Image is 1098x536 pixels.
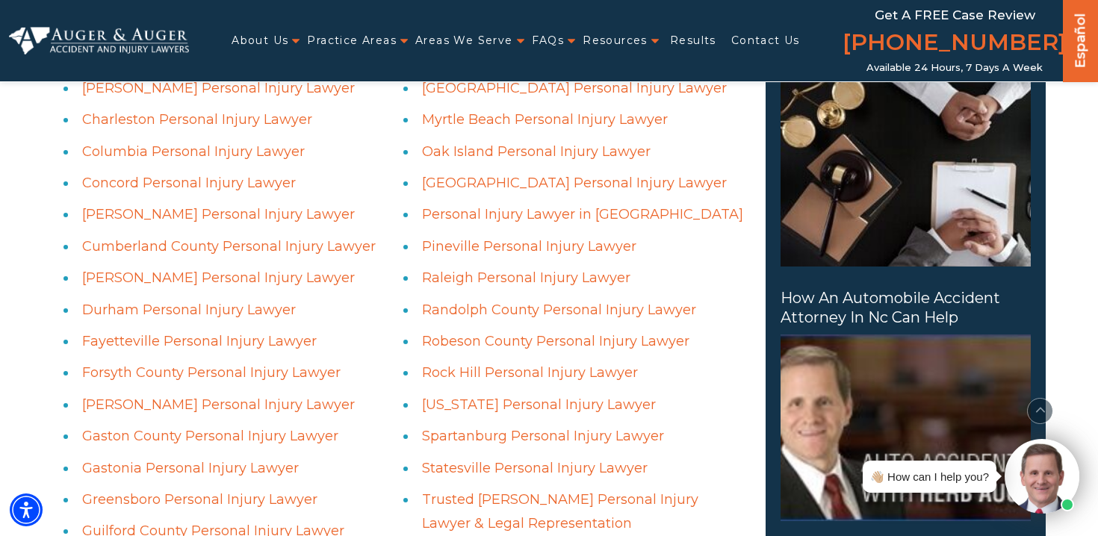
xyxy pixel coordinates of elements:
[82,491,317,508] a: Greensboro Personal Injury Lawyer
[82,175,296,191] a: Concord Personal Injury Lawyer
[82,396,355,413] a: [PERSON_NAME] Personal Injury Lawyer
[82,111,312,128] a: Charleston Personal Injury Lawyer
[10,493,43,526] div: Accessibility Menu
[422,491,698,532] a: Trusted [PERSON_NAME] Personal Injury Lawyer & Legal Representation
[422,333,689,349] a: Robeson County Personal Injury Lawyer
[843,26,1067,62] a: [PHONE_NUMBER]
[422,206,743,222] a: Personal Injury Lawyer in [GEOGRAPHIC_DATA]
[422,175,727,191] a: [GEOGRAPHIC_DATA] Personal Injury Lawyer
[232,25,288,56] a: About Us
[422,428,664,444] a: Spartanburg Personal Injury Lawyer
[866,62,1043,74] span: Available 24 Hours, 7 Days a Week
[422,238,636,255] a: Pineville Personal Injury Lawyer
[82,302,296,318] a: Durham Personal Injury Lawyer
[422,269,630,286] a: Raleigh Personal Injury Lawyer
[82,269,355,286] a: [PERSON_NAME] Personal Injury Lawyer
[1005,439,1079,514] img: Intaker widget Avatar
[875,7,1035,22] span: Get a FREE Case Review
[422,460,648,476] a: Statesville Personal Injury Lawyer
[583,25,648,56] a: Resources
[82,428,338,444] a: Gaston County Personal Injury Lawyer
[870,467,989,487] div: 👋🏼 How can I help you?
[82,206,355,222] a: [PERSON_NAME] Personal Injury Lawyer
[9,27,189,54] img: Auger & Auger Accident and Injury Lawyers Logo
[781,334,1031,521] img: How An Automobile Accident Attorney In Nc Can Help
[82,364,341,381] a: Forsyth County Personal Injury Lawyer
[422,396,656,413] a: [US_STATE] Personal Injury Lawyer
[731,25,800,56] a: Contact Us
[781,14,1031,267] a: What happens when you file a wrongful death suit in [US_STATE]? What happens when you file a wron...
[422,302,696,318] a: Randolph County Personal Injury Lawyer
[82,143,305,160] a: Columbia Personal Injury Lawyer
[422,80,727,96] a: [GEOGRAPHIC_DATA] Personal Injury Lawyer
[532,25,565,56] a: FAQs
[82,333,317,349] a: Fayetteville Personal Injury Lawyer
[781,288,1031,327] span: How An Automobile Accident Attorney In Nc Can Help
[415,25,513,56] a: Areas We Serve
[422,364,638,381] a: Rock Hill Personal Injury Lawyer
[422,111,668,128] a: Myrtle Beach Personal Injury Lawyer
[82,80,355,96] a: [PERSON_NAME] Personal Injury Lawyer
[307,25,397,56] a: Practice Areas
[82,460,299,476] a: Gastonia Personal Injury Lawyer
[422,143,651,160] a: Oak Island Personal Injury Lawyer
[670,25,716,56] a: Results
[781,288,1031,521] a: How An Automobile Accident Attorney In Nc Can Help How An Automobile Accident Attorney In Nc Can ...
[781,80,1031,267] img: What happens when you file a wrongful death suit in North Carolina?
[82,238,376,255] a: Cumberland County Personal Injury Lawyer
[1027,398,1053,424] button: scroll to up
